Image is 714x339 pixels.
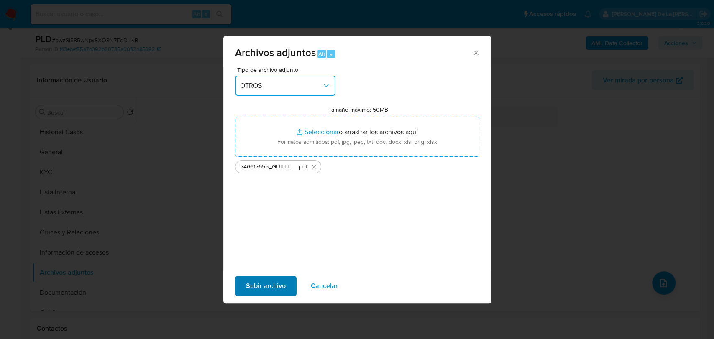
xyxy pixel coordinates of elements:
span: Cancelar [311,277,338,295]
button: Cerrar [472,48,479,56]
button: Eliminar 746617655_GUILLERMO LAZCANO PEREZ_SEP2025.pdf [309,162,319,172]
ul: Archivos seleccionados [235,157,479,173]
span: OTROS [240,82,322,90]
span: Subir archivo [246,277,286,295]
span: Archivos adjuntos [235,45,316,60]
button: Cancelar [300,276,349,296]
button: Subir archivo [235,276,297,296]
label: Tamaño máximo: 50MB [328,106,388,113]
span: Alt [318,50,325,58]
button: OTROS [235,76,335,96]
span: a [330,50,333,58]
span: 746617655_GUILLERMO [PERSON_NAME] PEREZ_SEP2025 [241,163,298,171]
span: .pdf [298,163,307,171]
span: Tipo de archivo adjunto [237,67,338,73]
